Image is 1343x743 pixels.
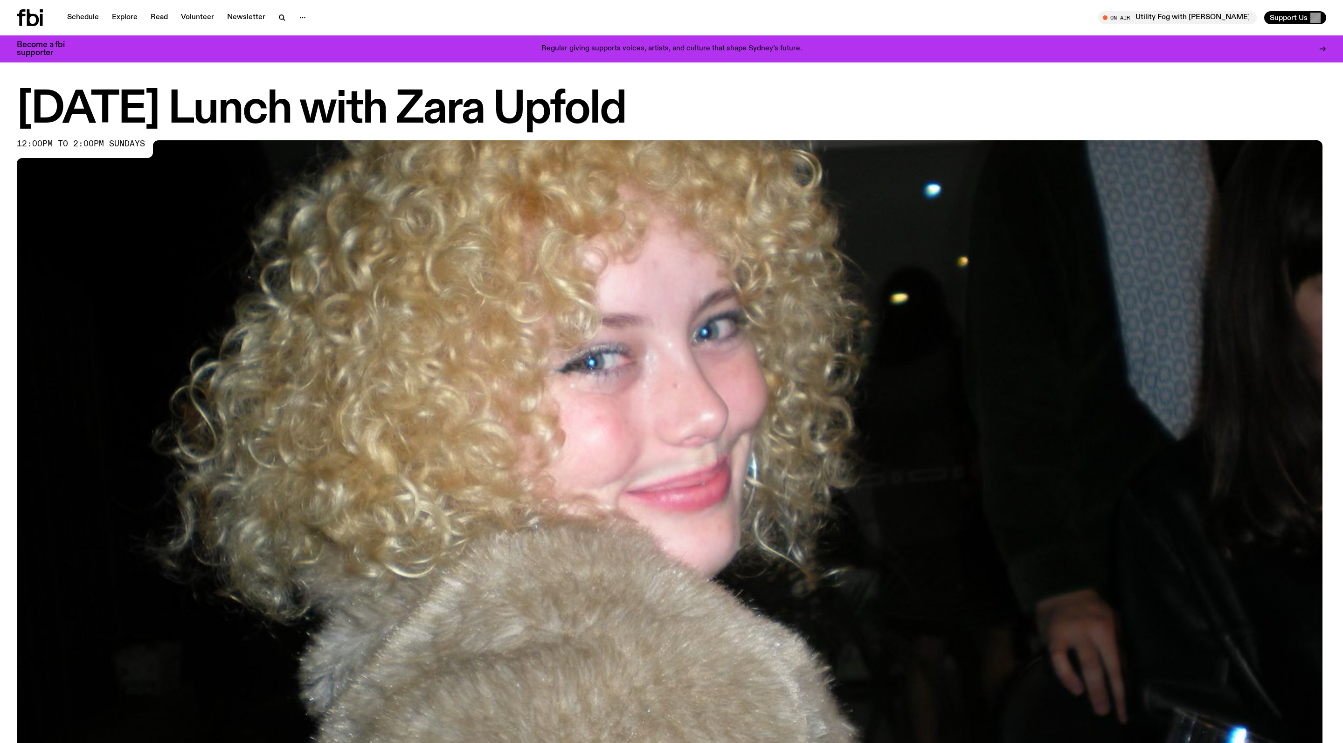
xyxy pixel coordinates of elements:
[222,11,271,24] a: Newsletter
[145,11,173,24] a: Read
[541,45,802,53] p: Regular giving supports voices, artists, and culture that shape Sydney’s future.
[1270,14,1308,22] span: Support Us
[175,11,220,24] a: Volunteer
[106,11,143,24] a: Explore
[62,11,104,24] a: Schedule
[17,41,76,57] h3: Become a fbi supporter
[17,140,145,148] span: 12:00pm to 2:00pm sundays
[1098,11,1257,24] button: On AirUtility Fog with [PERSON_NAME]
[1264,11,1326,24] button: Support Us
[17,89,1326,131] h1: [DATE] Lunch with Zara Upfold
